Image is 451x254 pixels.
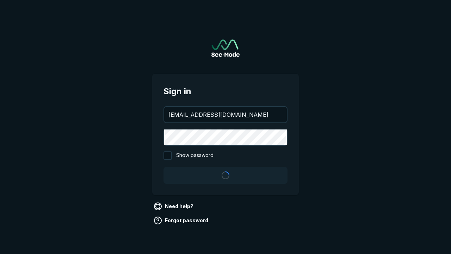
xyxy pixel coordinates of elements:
a: Need help? [152,201,196,212]
a: Forgot password [152,215,211,226]
span: Show password [176,151,214,160]
span: Sign in [163,85,288,98]
img: See-Mode Logo [211,40,240,57]
input: your@email.com [164,107,287,122]
a: Go to sign in [211,40,240,57]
